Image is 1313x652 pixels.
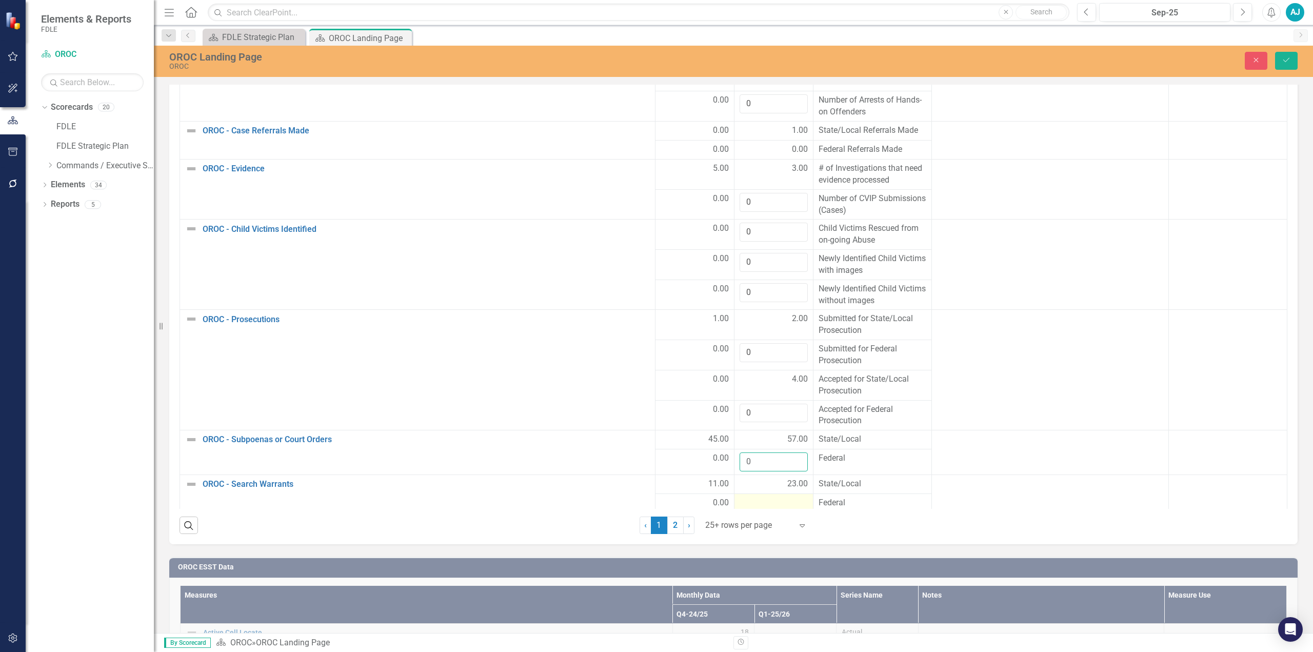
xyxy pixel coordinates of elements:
[256,638,330,647] div: OROC Landing Page
[203,126,650,135] a: OROC - Case Referrals Made
[644,520,647,530] span: ‹
[713,343,729,355] span: 0.00
[169,51,809,63] div: OROC Landing Page
[1099,3,1230,22] button: Sep-25
[713,193,729,205] span: 0.00
[819,313,926,337] span: Submitted for State/Local Prosecution
[1030,8,1052,16] span: Search
[185,125,197,137] img: Not Defined
[787,433,808,445] span: 57.00
[1016,5,1067,19] button: Search
[90,181,107,189] div: 34
[792,373,808,385] span: 4.00
[708,433,729,445] span: 45.00
[85,200,101,209] div: 5
[819,497,926,509] span: Federal
[203,164,650,173] a: OROC - Evidence
[819,404,926,427] span: Accepted for Federal Prosecution
[713,94,729,106] span: 0.00
[164,638,211,648] span: By Scorecard
[203,77,650,87] a: OROC - Arrests
[713,404,729,416] span: 0.00
[713,223,729,234] span: 0.00
[41,49,144,61] a: OROC
[792,125,808,136] span: 1.00
[98,103,114,112] div: 20
[713,253,729,265] span: 0.00
[819,283,926,307] span: Newly Identified Child Victims without images
[792,163,808,174] span: 3.00
[819,433,926,445] span: State/Local
[329,32,409,45] div: OROC Landing Page
[713,283,729,295] span: 0.00
[792,144,808,155] span: 0.00
[208,4,1069,22] input: Search ClearPoint...
[205,31,303,44] a: FDLE Strategic Plan
[56,121,154,133] a: FDLE
[667,517,684,534] a: 2
[1286,3,1304,22] button: AJ
[203,435,650,444] a: OROC - Subpoenas or Court Orders
[713,452,729,464] span: 0.00
[819,452,926,464] span: Federal
[222,31,303,44] div: FDLE Strategic Plan
[41,73,144,91] input: Search Below...
[713,163,729,174] span: 5.00
[203,225,650,234] a: OROC - Child Victims Identified
[185,163,197,175] img: Not Defined
[51,102,93,113] a: Scorecards
[651,517,667,534] span: 1
[203,480,650,489] a: OROC - Search Warrants
[713,497,729,509] span: 0.00
[51,199,79,210] a: Reports
[185,478,197,490] img: Not Defined
[713,125,729,136] span: 0.00
[51,179,85,191] a: Elements
[819,343,926,367] span: Submitted for Federal Prosecution
[713,144,729,155] span: 0.00
[1278,617,1303,642] div: Open Intercom Messenger
[819,94,926,118] span: Number of Arrests of Hands-on Offenders
[708,478,729,490] span: 11.00
[787,478,808,490] span: 23.00
[185,313,197,325] img: Not Defined
[713,373,729,385] span: 0.00
[185,223,197,235] img: Not Defined
[819,223,926,246] span: Child Victims Rescued from on-going Abuse
[185,433,197,446] img: Not Defined
[819,193,926,216] span: Number of CVIP Submissions (Cases)
[41,25,131,33] small: FDLE
[41,13,131,25] span: Elements & Reports
[56,141,154,152] a: FDLE Strategic Plan
[819,373,926,397] span: Accepted for State/Local Prosecution
[56,160,154,172] a: Commands / Executive Support Branch
[169,63,809,70] div: OROC
[688,520,690,530] span: ›
[5,12,23,30] img: ClearPoint Strategy
[792,313,808,325] span: 2.00
[819,478,926,490] span: State/Local
[216,637,726,649] div: »
[1103,7,1227,19] div: Sep-25
[230,638,252,647] a: OROC
[819,125,926,136] span: State/Local Referrals Made
[819,253,926,276] span: Newly Identified Child Victims with images
[713,313,729,325] span: 1.00
[819,163,926,186] span: # of Investigations that need evidence processed
[819,144,926,155] span: Federal Referrals Made
[203,315,650,324] a: OROC - Prosecutions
